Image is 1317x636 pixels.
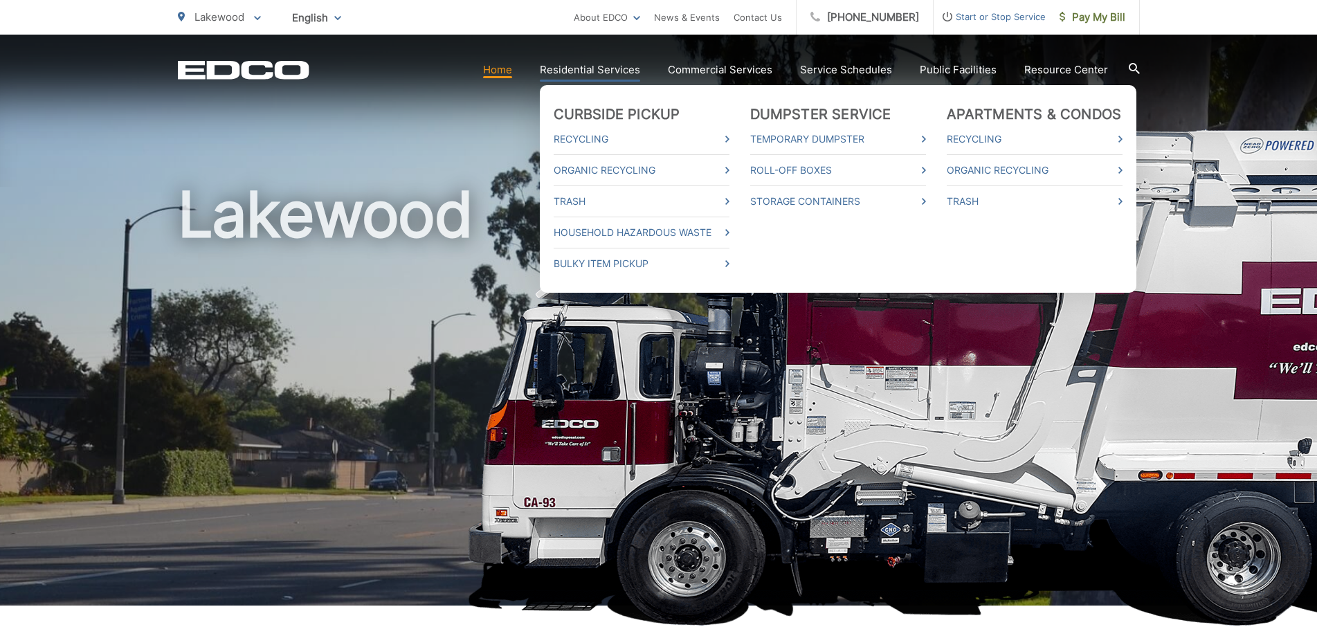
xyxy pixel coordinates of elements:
a: Public Facilities [920,62,997,78]
a: About EDCO [574,9,640,26]
a: Curbside Pickup [554,106,680,122]
a: Apartments & Condos [947,106,1122,122]
span: English [282,6,352,30]
h1: Lakewood [178,180,1140,618]
a: Trash [554,193,729,210]
a: Resource Center [1024,62,1108,78]
a: Contact Us [734,9,782,26]
a: Household Hazardous Waste [554,224,729,241]
span: Pay My Bill [1060,9,1125,26]
a: Bulky Item Pickup [554,255,729,272]
a: Recycling [947,131,1123,147]
a: Residential Services [540,62,640,78]
a: Home [483,62,512,78]
a: Recycling [554,131,729,147]
a: News & Events [654,9,720,26]
a: Dumpster Service [750,106,891,122]
a: Trash [947,193,1123,210]
a: Organic Recycling [947,162,1123,179]
span: Lakewood [194,10,244,24]
a: Commercial Services [668,62,772,78]
a: Temporary Dumpster [750,131,926,147]
a: Organic Recycling [554,162,729,179]
a: EDCD logo. Return to the homepage. [178,60,309,80]
a: Service Schedules [800,62,892,78]
a: Storage Containers [750,193,926,210]
a: Roll-Off Boxes [750,162,926,179]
